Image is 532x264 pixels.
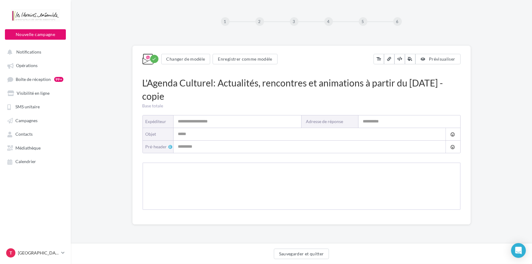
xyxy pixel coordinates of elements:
[142,76,461,103] div: L'Agenda Culturel: Actualités, rencontres et animations à partir du [DATE] - copie
[10,250,12,256] span: T
[54,77,63,82] div: 99+
[161,54,210,64] button: Changer de modèle
[4,46,65,57] button: Notifications
[255,17,264,26] div: 2
[415,54,460,64] button: Prévisualiser
[374,54,384,64] button: text_fields
[15,159,36,164] span: Calendrier
[15,145,41,150] span: Médiathèque
[4,128,67,139] a: Contacts
[16,49,41,54] span: Notifications
[450,132,455,137] i: tag_faces
[4,142,67,153] a: Médiathèque
[4,87,67,98] a: Visibilité en ligne
[15,132,33,137] span: Contacts
[393,17,402,26] div: 6
[221,17,230,26] div: 1
[4,101,67,112] a: SMS unitaire
[302,115,358,128] label: Adresse de réponse
[290,17,298,26] div: 3
[17,90,50,96] span: Visibilité en ligne
[511,243,526,258] div: Open Intercom Messenger
[142,162,461,210] iframe: Something wrong...
[429,56,455,62] span: Prévisualiser
[446,128,460,140] button: tag_faces
[150,55,158,63] div: Modifications enregistrées
[324,17,333,26] div: 4
[152,57,157,61] i: check
[376,56,382,62] i: text_fields
[4,156,67,167] a: Calendrier
[4,60,67,71] a: Opérations
[18,250,59,256] p: [GEOGRAPHIC_DATA]
[16,77,51,82] span: Boîte de réception
[213,54,277,64] button: Enregistrer comme modèle
[146,144,174,150] div: Pré-header
[4,115,67,126] a: Campagnes
[359,17,367,26] div: 5
[274,249,329,259] button: Sauvegarder et quitter
[146,118,169,125] div: Expéditeur
[446,141,460,153] button: tag_faces
[5,247,66,259] a: T [GEOGRAPHIC_DATA]
[16,63,38,68] span: Opérations
[450,145,455,150] i: tag_faces
[146,131,169,137] div: objet
[142,103,461,109] div: Base totale
[5,29,66,40] button: Nouvelle campagne
[4,74,67,85] a: Boîte de réception99+
[15,118,38,123] span: Campagnes
[15,104,40,110] span: SMS unitaire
